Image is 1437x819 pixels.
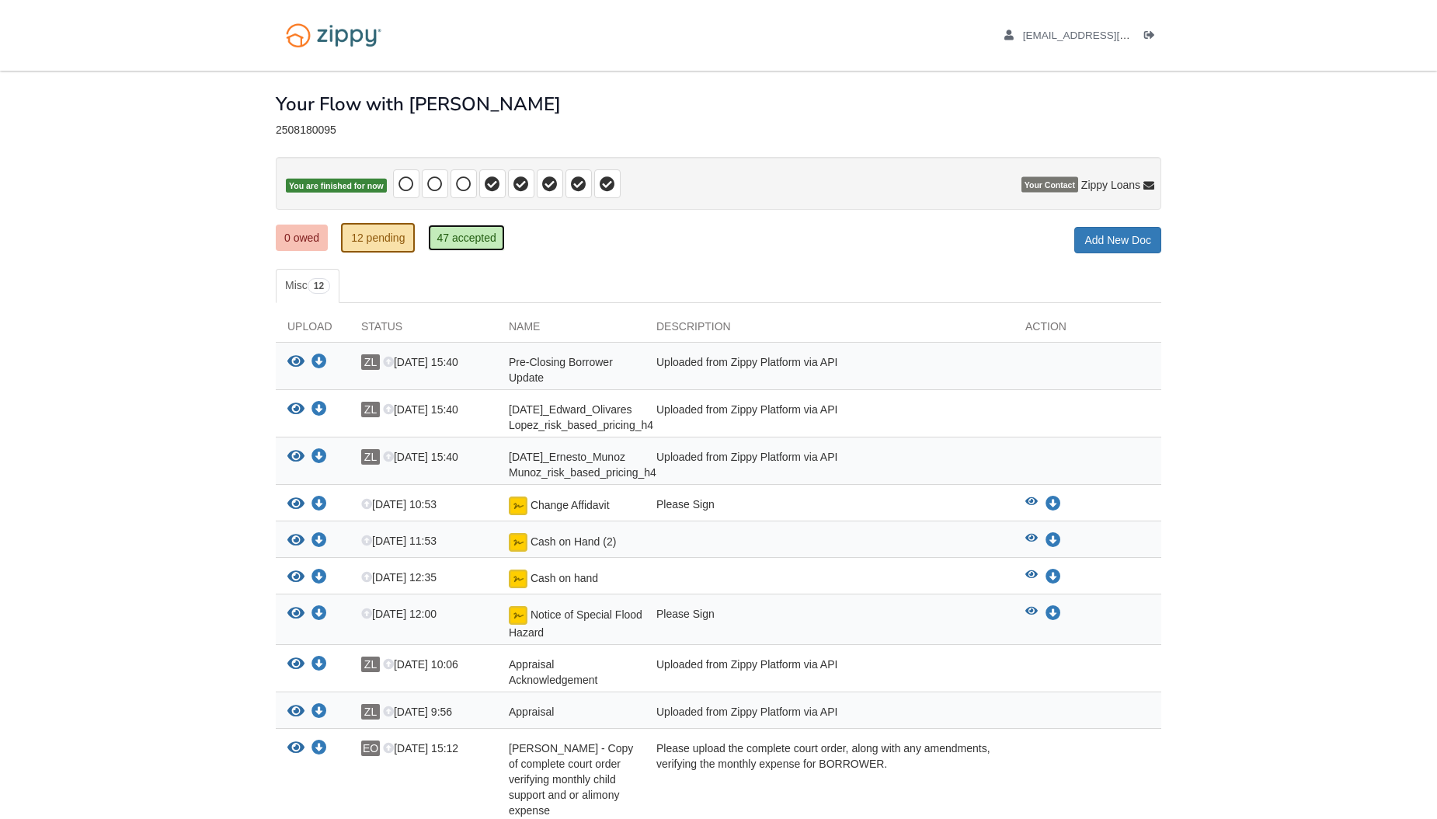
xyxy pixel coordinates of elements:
[311,572,327,584] a: Download Cash on hand
[1074,227,1161,253] a: Add New Doc
[311,659,327,671] a: Download Appraisal Acknowledgement
[1023,30,1201,41] span: eolivares@blueleafresidential.com
[509,658,597,686] span: Appraisal Acknowledgement
[645,402,1014,433] div: Uploaded from Zippy Platform via API
[287,449,304,465] button: View 09-22-2025_Ernesto_Munoz Munoz_risk_based_pricing_h4
[361,354,380,370] span: ZL
[311,357,327,369] a: Download Pre-Closing Borrower Update
[311,535,327,548] a: Download Cash on Hand (2)
[311,608,327,621] a: Download Notice of Special Flood Hazard
[509,570,527,588] img: Document fully signed
[1046,535,1061,547] a: Download Cash on Hand (2)
[311,451,327,464] a: Download 09-22-2025_Ernesto_Munoz Munoz_risk_based_pricing_h4
[287,570,304,586] button: View Cash on hand
[531,572,598,584] span: Cash on hand
[509,403,653,431] span: [DATE]_Edward_Olivares Lopez_risk_based_pricing_h4
[287,704,304,720] button: View Appraisal
[361,571,437,584] span: [DATE] 12:35
[287,606,304,622] button: View Notice of Special Flood Hazard
[1046,608,1061,620] a: Download Notice of Special Flood Hazard
[361,535,437,547] span: [DATE] 11:53
[287,354,304,371] button: View Pre-Closing Borrower Update
[1046,498,1061,511] a: Download Change Affidavit
[1025,606,1038,622] button: View Notice of Special Flood Hazard
[1046,571,1061,584] a: Download Cash on hand
[361,608,437,620] span: [DATE] 12:00
[311,499,327,511] a: Download Change Affidavit
[1021,177,1078,193] span: Your Contact
[311,404,327,416] a: Download 09-22-2025_Edward_Olivares Lopez_risk_based_pricing_h4
[1025,570,1038,585] button: View Cash on hand
[308,278,330,294] span: 12
[509,742,633,817] span: [PERSON_NAME] - Copy of complete court order verifying monthly child support and or alimony expense
[276,124,1161,137] div: 2508180095
[276,16,391,55] img: Logo
[287,657,304,673] button: View Appraisal Acknowledgement
[383,403,458,416] span: [DATE] 15:40
[276,319,350,342] div: Upload
[361,741,380,756] span: EO
[645,704,1014,724] div: Uploaded from Zippy Platform via API
[645,319,1014,342] div: Description
[383,706,452,718] span: [DATE] 9:56
[383,356,458,368] span: [DATE] 15:40
[1014,319,1161,342] div: Action
[361,657,380,672] span: ZL
[531,499,610,511] span: Change Affidavit
[287,741,304,757] button: View Ernesto Munoz - Copy of complete court order verifying monthly child support and or alimony ...
[645,741,1014,818] div: Please upload the complete court order, along with any amendments, verifying the monthly expense ...
[497,319,645,342] div: Name
[276,225,328,251] a: 0 owed
[276,94,561,114] h1: Your Flow with [PERSON_NAME]
[350,319,497,342] div: Status
[361,449,380,465] span: ZL
[428,225,504,251] a: 47 accepted
[287,402,304,418] button: View 09-22-2025_Edward_Olivares Lopez_risk_based_pricing_h4
[383,658,458,671] span: [DATE] 10:06
[509,497,527,515] img: Document fully signed
[287,497,304,513] button: View Change Affidavit
[311,743,327,755] a: Download Ernesto Munoz - Copy of complete court order verifying monthly child support and or alim...
[287,533,304,549] button: View Cash on Hand (2)
[645,497,1014,517] div: Please Sign
[383,451,458,463] span: [DATE] 15:40
[509,533,527,552] img: Document fully signed
[1081,177,1140,193] span: Zippy Loans
[509,608,642,639] span: Notice of Special Flood Hazard
[383,742,458,755] span: [DATE] 15:12
[286,179,387,193] span: You are finished for now
[645,354,1014,385] div: Uploaded from Zippy Platform via API
[645,657,1014,688] div: Uploaded from Zippy Platform via API
[1144,30,1161,45] a: Log out
[311,706,327,719] a: Download Appraisal
[361,402,380,417] span: ZL
[361,498,437,511] span: [DATE] 10:53
[341,223,415,253] a: 12 pending
[276,269,339,303] a: Misc
[645,606,1014,640] div: Please Sign
[361,704,380,720] span: ZL
[509,706,554,718] span: Appraisal
[1004,30,1201,45] a: edit profile
[509,356,613,384] span: Pre-Closing Borrower Update
[1025,533,1038,549] button: View Cash on Hand (2)
[509,451,656,479] span: [DATE]_Ernesto_Munoz Munoz_risk_based_pricing_h4
[509,606,527,625] img: Document fully signed
[531,535,617,548] span: Cash on Hand (2)
[1025,497,1038,512] button: View Change Affidavit
[645,449,1014,480] div: Uploaded from Zippy Platform via API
